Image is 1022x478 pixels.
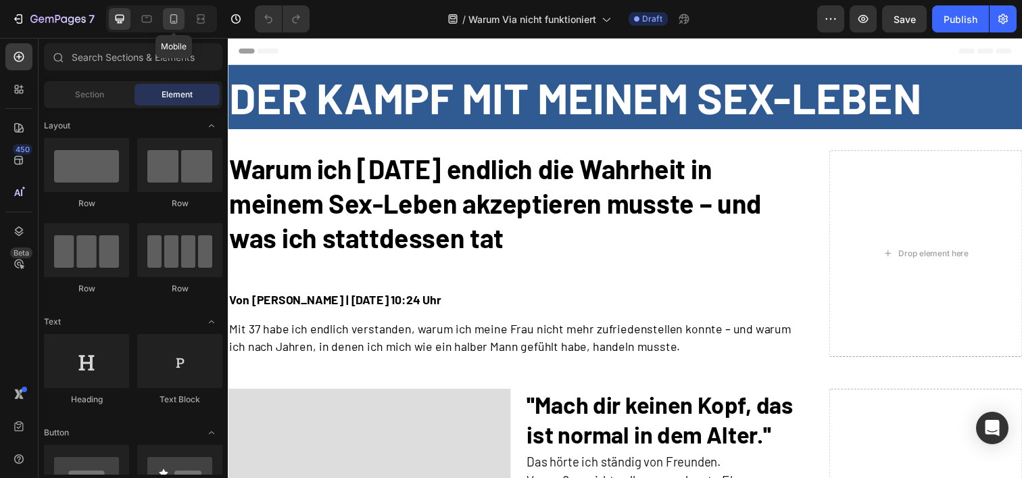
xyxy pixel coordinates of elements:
[201,115,222,137] span: Toggle open
[10,247,32,258] div: Beta
[75,89,104,101] span: Section
[305,424,591,444] p: Das hörte ich ständig von Freunden.
[44,393,129,406] div: Heading
[44,427,69,439] span: Button
[255,5,310,32] div: Undo/Redo
[13,144,32,155] div: 450
[882,5,927,32] button: Save
[162,89,193,101] span: Element
[5,5,101,32] button: 7
[685,215,756,226] div: Drop element here
[462,12,466,26] span: /
[642,13,662,25] span: Draft
[976,412,1008,444] div: Open Intercom Messenger
[894,14,916,25] span: Save
[201,422,222,444] span: Toggle open
[201,311,222,333] span: Toggle open
[944,12,977,26] div: Publish
[932,5,989,32] button: Publish
[44,120,70,132] span: Layout
[44,197,129,210] div: Row
[137,393,222,406] div: Text Block
[44,316,61,328] span: Text
[137,197,222,210] div: Row
[44,283,129,295] div: Row
[228,38,1022,478] iframe: Design area
[137,283,222,295] div: Row
[303,358,592,423] h2: ''Mach dir keinen Kopf, das ist normal in dem Alter.''
[44,43,222,70] input: Search Sections & Elements
[89,11,95,27] p: 7
[468,12,596,26] span: Warum Via nicht funktioniert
